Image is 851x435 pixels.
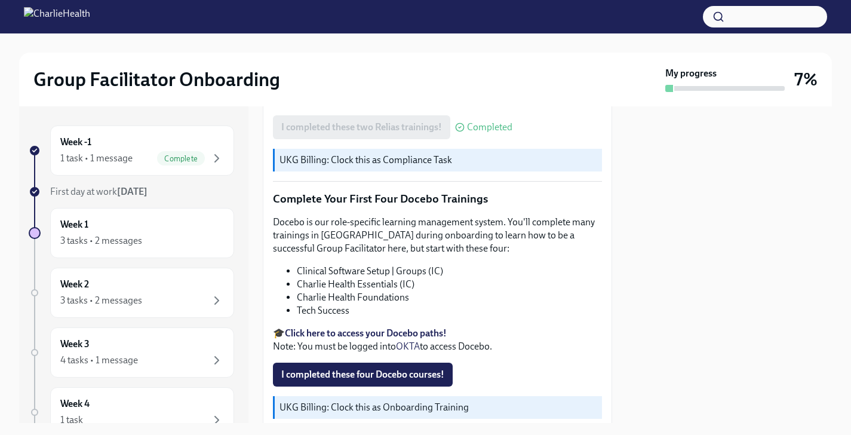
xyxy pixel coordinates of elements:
[29,185,234,198] a: First day at work[DATE]
[29,208,234,258] a: Week 13 tasks • 2 messages
[273,363,453,387] button: I completed these four Docebo courses!
[285,327,447,339] a: Click here to access your Docebo paths!
[60,152,133,165] div: 1 task • 1 message
[279,154,597,167] p: UKG Billing: Clock this as Compliance Task
[29,125,234,176] a: Week -11 task • 1 messageComplete
[281,369,444,381] span: I completed these four Docebo courses!
[273,191,602,207] p: Complete Your First Four Docebo Trainings
[297,291,602,304] li: Charlie Health Foundations
[279,401,597,414] p: UKG Billing: Clock this as Onboarding Training
[297,265,602,278] li: Clinical Software Setup | Groups (IC)
[297,278,602,291] li: Charlie Health Essentials (IC)
[60,354,138,367] div: 4 tasks • 1 message
[29,327,234,378] a: Week 34 tasks • 1 message
[60,413,83,427] div: 1 task
[794,69,818,90] h3: 7%
[273,327,602,353] p: 🎓 Note: You must be logged into to access Docebo.
[33,68,280,91] h2: Group Facilitator Onboarding
[60,278,89,291] h6: Week 2
[29,268,234,318] a: Week 23 tasks • 2 messages
[157,154,205,163] span: Complete
[60,218,88,231] h6: Week 1
[117,186,148,197] strong: [DATE]
[60,136,91,149] h6: Week -1
[60,234,142,247] div: 3 tasks • 2 messages
[50,186,148,197] span: First day at work
[665,67,717,80] strong: My progress
[467,122,512,132] span: Completed
[273,216,602,255] p: Docebo is our role-specific learning management system. You'll complete many trainings in [GEOGRA...
[396,341,420,352] a: OKTA
[60,294,142,307] div: 3 tasks • 2 messages
[297,304,602,317] li: Tech Success
[24,7,90,26] img: CharlieHealth
[60,338,90,351] h6: Week 3
[60,397,90,411] h6: Week 4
